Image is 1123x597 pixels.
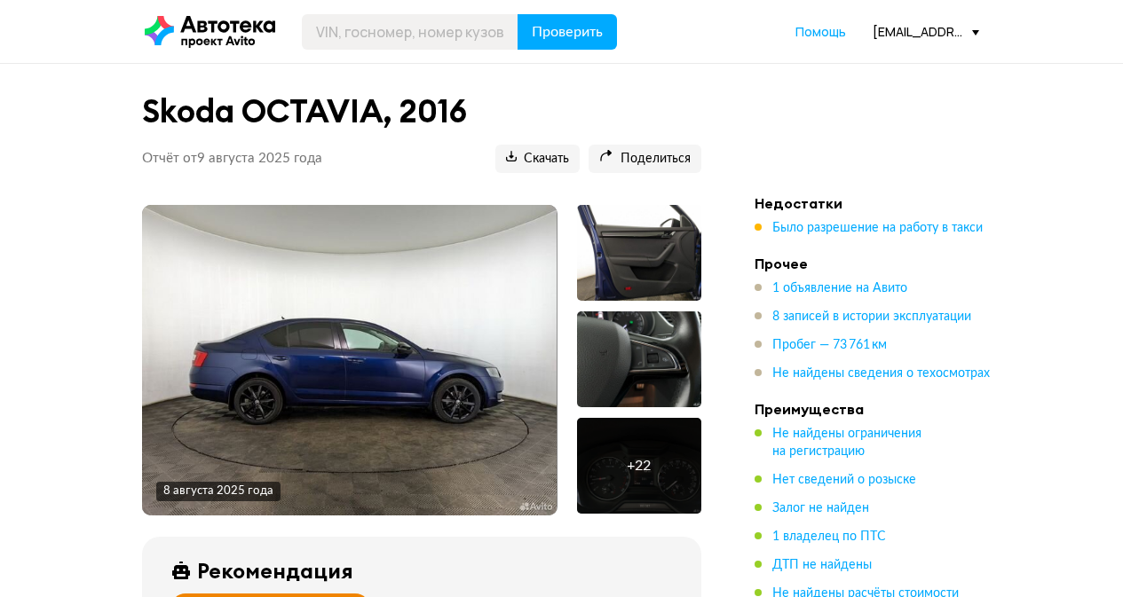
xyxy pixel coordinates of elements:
span: Было разрешение на работу в такси [772,222,983,234]
input: VIN, госномер, номер кузова [302,14,518,50]
span: Поделиться [599,151,691,168]
span: Залог не найден [772,502,869,515]
span: Скачать [506,151,569,168]
h4: Недостатки [755,194,1003,212]
div: + 22 [627,457,651,475]
span: Проверить [532,25,603,39]
span: 8 записей в истории эксплуатации [772,310,971,323]
div: [EMAIL_ADDRESS][DOMAIN_NAME] [873,23,979,40]
h4: Преимущества [755,400,1003,418]
span: 1 объявление на Авито [772,282,907,295]
div: 8 августа 2025 года [163,483,273,499]
h1: Skoda OCTAVIA, 2016 [142,92,701,130]
span: Пробег — 73 761 км [772,339,887,351]
h4: Прочее [755,255,1003,272]
button: Поделиться [589,145,701,173]
span: 1 владелец по ПТС [772,530,886,543]
div: Рекомендация [197,558,353,583]
span: Не найдены ограничения на регистрацию [772,428,921,458]
span: Нет сведений о розыске [772,474,916,486]
a: Помощь [795,23,846,41]
p: Отчёт от 9 августа 2025 года [142,150,322,168]
img: Main car [142,205,557,515]
button: Скачать [495,145,580,173]
button: Проверить [518,14,617,50]
span: Помощь [795,23,846,40]
span: Не найдены сведения о техосмотрах [772,367,990,380]
span: ДТП не найдены [772,559,872,571]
